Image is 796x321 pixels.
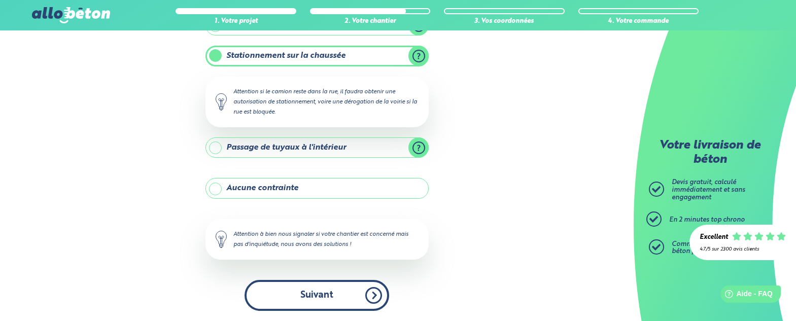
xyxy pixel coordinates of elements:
label: Aucune contrainte [205,178,429,198]
div: 2. Votre chantier [310,18,431,25]
div: Attention si le camion reste dans la rue, il faudra obtenir une autorisation de stationnement, vo... [205,77,429,127]
label: Passage de tuyaux à l'intérieur [205,137,429,158]
div: Attention à bien nous signaler si votre chantier est concerné mais pas d'inquiétude, nous avons d... [205,219,429,260]
label: Stationnement sur la chaussée [205,46,429,66]
div: 3. Vos coordonnées [444,18,565,25]
div: 1. Votre projet [176,18,296,25]
iframe: Help widget launcher [706,281,785,310]
img: allobéton [32,7,110,23]
div: 4. Votre commande [578,18,699,25]
button: Suivant [245,280,389,311]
